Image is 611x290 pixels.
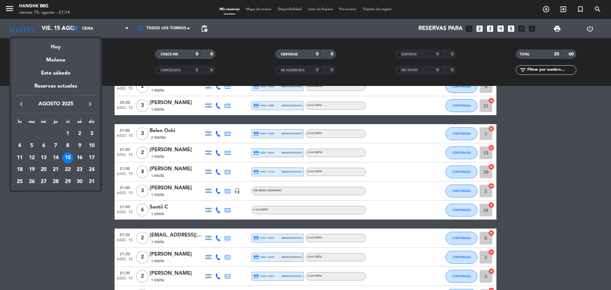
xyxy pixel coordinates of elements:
td: 20 de agosto de 2025 [38,164,50,176]
td: 30 de agosto de 2025 [74,176,86,188]
div: Este sábado [11,64,100,82]
td: 2 de agosto de 2025 [74,128,86,140]
div: 6 [38,140,49,151]
td: 17 de agosto de 2025 [86,152,98,164]
div: 4 [14,140,25,151]
div: 25 [14,176,25,187]
td: 11 de agosto de 2025 [14,152,26,164]
div: 24 [86,164,97,175]
td: 16 de agosto de 2025 [74,152,86,164]
div: 20 [38,164,49,175]
div: 7 [50,140,61,151]
div: 11 [14,152,25,163]
td: 19 de agosto de 2025 [26,164,38,176]
div: 1 [62,128,73,139]
div: 5 [26,140,37,151]
td: AGO. [14,128,62,140]
td: 7 de agosto de 2025 [50,140,62,152]
div: 13 [38,152,49,163]
div: 2 [74,128,85,139]
td: 31 de agosto de 2025 [86,176,98,188]
i: keyboard_arrow_right [86,100,94,108]
div: Reservas actuales [11,82,100,95]
th: domingo [86,118,98,128]
td: 8 de agosto de 2025 [62,140,74,152]
div: 16 [74,152,85,163]
button: keyboard_arrow_right [84,100,96,108]
th: sábado [74,118,86,128]
td: 26 de agosto de 2025 [26,176,38,188]
th: lunes [14,118,26,128]
div: 8 [62,140,73,151]
td: 6 de agosto de 2025 [38,140,50,152]
div: 18 [14,164,25,175]
div: 30 [74,176,85,187]
td: 24 de agosto de 2025 [86,164,98,176]
td: 3 de agosto de 2025 [86,128,98,140]
td: 23 de agosto de 2025 [74,164,86,176]
th: viernes [62,118,74,128]
td: 15 de agosto de 2025 [62,152,74,164]
td: 5 de agosto de 2025 [26,140,38,152]
td: 4 de agosto de 2025 [14,140,26,152]
div: 28 [50,176,61,187]
td: 25 de agosto de 2025 [14,176,26,188]
th: jueves [50,118,62,128]
div: 27 [38,176,49,187]
td: 12 de agosto de 2025 [26,152,38,164]
i: keyboard_arrow_left [18,100,25,108]
div: 12 [26,152,37,163]
button: keyboard_arrow_left [16,100,27,108]
td: 27 de agosto de 2025 [38,176,50,188]
div: 14 [50,152,61,163]
td: 13 de agosto de 2025 [38,152,50,164]
td: 18 de agosto de 2025 [14,164,26,176]
div: Hoy [11,38,100,51]
div: 29 [62,176,73,187]
td: 21 de agosto de 2025 [50,164,62,176]
td: 10 de agosto de 2025 [86,140,98,152]
div: 3 [86,128,97,139]
td: 9 de agosto de 2025 [74,140,86,152]
th: martes [26,118,38,128]
td: 29 de agosto de 2025 [62,176,74,188]
div: 22 [62,164,73,175]
div: 21 [50,164,61,175]
th: miércoles [38,118,50,128]
div: 19 [26,164,37,175]
div: 9 [74,140,85,151]
td: 1 de agosto de 2025 [62,128,74,140]
div: 26 [26,176,37,187]
div: 15 [62,152,73,163]
div: Mañana [11,51,100,64]
div: 17 [86,152,97,163]
div: 10 [86,140,97,151]
span: agosto 2025 [27,100,84,108]
td: 28 de agosto de 2025 [50,176,62,188]
td: 22 de agosto de 2025 [62,164,74,176]
div: 31 [86,176,97,187]
div: 23 [74,164,85,175]
td: 14 de agosto de 2025 [50,152,62,164]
